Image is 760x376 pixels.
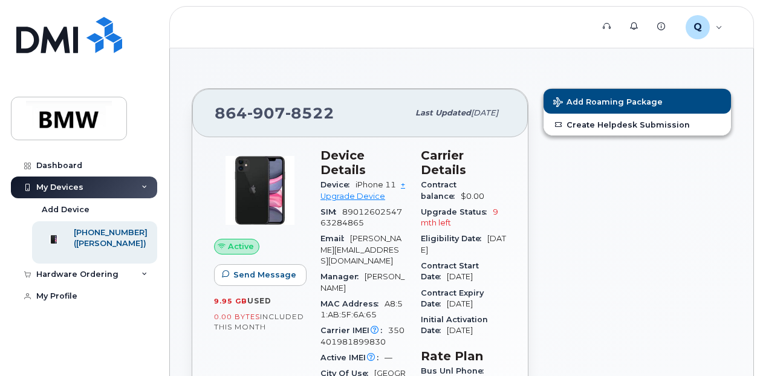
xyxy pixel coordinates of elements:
[285,104,334,122] span: 8522
[461,192,484,201] span: $0.00
[320,234,401,265] span: [PERSON_NAME][EMAIL_ADDRESS][DOMAIN_NAME]
[447,299,473,308] span: [DATE]
[385,353,392,362] span: —
[247,104,285,122] span: 907
[544,114,731,135] a: Create Helpdesk Submission
[320,326,388,335] span: Carrier IMEI
[356,180,396,189] span: iPhone 11
[415,108,471,117] span: Last updated
[707,323,751,367] iframe: Messenger Launcher
[421,207,493,216] span: Upgrade Status
[214,297,247,305] span: 9.95 GB
[320,326,404,346] span: 350401981899830
[320,207,402,227] span: 8901260254763284865
[214,264,307,286] button: Send Message
[421,288,484,308] span: Contract Expiry Date
[233,269,296,280] span: Send Message
[421,148,507,177] h3: Carrier Details
[553,97,663,109] span: Add Roaming Package
[421,315,488,335] span: Initial Activation Date
[421,234,506,254] span: [DATE]
[320,299,385,308] span: MAC Address
[447,326,473,335] span: [DATE]
[214,313,260,321] span: 0.00 Bytes
[228,241,254,252] span: Active
[421,234,487,243] span: Eligibility Date
[471,108,498,117] span: [DATE]
[247,296,271,305] span: used
[320,207,342,216] span: SIM
[447,272,473,281] span: [DATE]
[224,154,296,227] img: iPhone_11.jpg
[320,180,356,189] span: Device
[320,353,385,362] span: Active IMEI
[544,89,731,114] button: Add Roaming Package
[421,180,461,200] span: Contract balance
[320,148,406,177] h3: Device Details
[421,366,490,375] span: Bus Unl Phone
[320,272,365,281] span: Manager
[320,234,350,243] span: Email
[421,261,479,281] span: Contract Start Date
[320,272,404,292] span: [PERSON_NAME]
[320,180,405,200] a: + Upgrade Device
[421,349,507,363] h3: Rate Plan
[215,104,334,122] span: 864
